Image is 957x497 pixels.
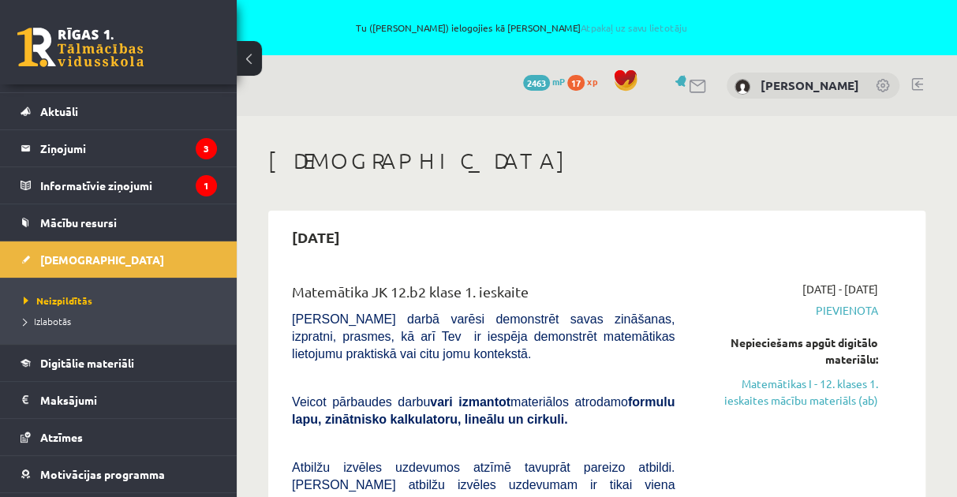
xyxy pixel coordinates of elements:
[40,104,78,118] span: Aktuāli
[21,167,217,204] a: Informatīvie ziņojumi1
[21,382,217,418] a: Maksājumi
[181,23,862,32] span: Tu ([PERSON_NAME]) ielogojies kā [PERSON_NAME]
[21,204,217,241] a: Mācību resursi
[430,395,510,409] b: vari izmantot
[292,395,675,426] span: Veicot pārbaudes darbu materiālos atrodamo
[567,75,585,91] span: 17
[587,75,597,88] span: xp
[40,167,217,204] legend: Informatīvie ziņojumi
[40,215,117,230] span: Mācību resursi
[17,28,144,67] a: Rīgas 1. Tālmācības vidusskola
[21,345,217,381] a: Digitālie materiāli
[698,302,878,319] span: Pievienota
[196,138,217,159] i: 3
[40,252,164,267] span: [DEMOGRAPHIC_DATA]
[698,334,878,368] div: Nepieciešams apgūt digitālo materiālu:
[24,314,221,328] a: Izlabotās
[24,315,71,327] span: Izlabotās
[276,219,356,256] h2: [DATE]
[735,79,750,95] img: Matīss Liepiņš
[40,430,83,444] span: Atzīmes
[40,382,217,418] legend: Maksājumi
[552,75,565,88] span: mP
[761,77,859,93] a: [PERSON_NAME]
[24,294,92,307] span: Neizpildītās
[292,281,675,310] div: Matemātika JK 12.b2 klase 1. ieskaite
[21,130,217,166] a: Ziņojumi3
[24,293,221,308] a: Neizpildītās
[21,241,217,278] a: [DEMOGRAPHIC_DATA]
[268,148,925,174] h1: [DEMOGRAPHIC_DATA]
[523,75,565,88] a: 2463 mP
[40,467,165,481] span: Motivācijas programma
[40,130,217,166] legend: Ziņojumi
[196,175,217,196] i: 1
[292,395,675,426] b: formulu lapu, zinātnisko kalkulatoru, lineālu un cirkuli.
[292,312,675,361] span: [PERSON_NAME] darbā varēsi demonstrēt savas zināšanas, izpratni, prasmes, kā arī Tev ir iespēja d...
[40,356,134,370] span: Digitālie materiāli
[523,75,550,91] span: 2463
[698,376,878,409] a: Matemātikas I - 12. klases 1. ieskaites mācību materiāls (ab)
[21,93,217,129] a: Aktuāli
[21,456,217,492] a: Motivācijas programma
[581,21,687,34] a: Atpakaļ uz savu lietotāju
[567,75,605,88] a: 17 xp
[802,281,878,297] span: [DATE] - [DATE]
[21,419,217,455] a: Atzīmes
